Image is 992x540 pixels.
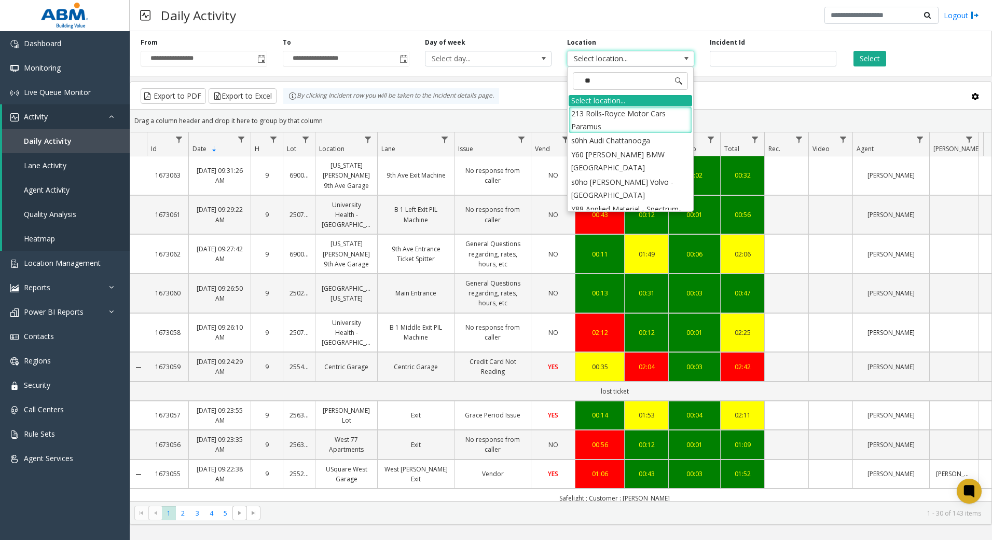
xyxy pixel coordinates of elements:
[559,132,573,146] a: Vend Filter Menu
[727,440,758,450] a: 01:09
[675,249,714,259] a: 00:06
[675,210,714,220] a: 00:01
[384,170,448,180] a: 9th Ave Exit Machine
[727,410,758,420] a: 02:11
[195,283,244,303] a: [DATE] 09:26:50 AM
[195,244,244,264] a: [DATE] 09:27:42 AM
[675,170,714,180] a: 00:02
[267,132,281,146] a: H Filter Menu
[515,132,529,146] a: Issue Filter Menu
[257,328,277,337] a: 9
[859,440,923,450] a: [PERSON_NAME]
[859,410,923,420] a: [PERSON_NAME]
[195,464,244,484] a: [DATE] 09:22:38 AM
[631,410,662,420] a: 01:53
[933,144,981,153] span: [PERSON_NAME]
[24,112,48,122] span: Activity
[631,362,662,372] a: 02:04
[257,440,277,450] a: 9
[24,63,61,73] span: Monitoring
[322,200,371,230] a: University Health - [GEOGRAPHIC_DATA]
[461,357,525,376] a: Credit Card Not Reading
[582,469,618,479] a: 01:06
[569,133,692,147] li: s0hh Audi Chattanooga
[675,469,714,479] a: 00:03
[582,362,618,372] div: 00:35
[322,464,371,484] a: USquare West Garage
[322,160,371,191] a: [US_STATE][PERSON_NAME] 9th Ave Garage
[569,175,692,202] li: s0ho [PERSON_NAME] Volvo - [GEOGRAPHIC_DATA]
[299,132,313,146] a: Lot Filter Menu
[24,453,73,463] span: Agent Services
[153,210,182,220] a: 1673061
[2,202,130,226] a: Quality Analysis
[257,469,277,479] a: 9
[195,166,244,185] a: [DATE] 09:31:26 AM
[10,357,19,366] img: 'icon'
[10,455,19,463] img: 'icon'
[130,470,147,479] a: Collapse Details
[10,406,19,414] img: 'icon'
[727,469,758,479] a: 01:52
[675,440,714,450] a: 00:01
[257,249,277,259] a: 9
[859,288,923,298] a: [PERSON_NAME]
[195,205,244,224] a: [DATE] 09:29:22 AM
[727,210,758,220] div: 00:56
[913,132,927,146] a: Agent Filter Menu
[153,410,182,420] a: 1673057
[322,362,371,372] a: Centric Garage
[322,435,371,454] a: West 77 Apartments
[631,469,662,479] a: 00:43
[290,170,309,180] a: 69000038
[582,249,618,259] div: 00:11
[538,362,569,372] a: YES
[2,153,130,178] a: Lane Activity
[10,430,19,439] img: 'icon'
[458,144,473,153] span: Issue
[675,410,714,420] div: 00:04
[727,362,758,372] a: 02:42
[246,506,260,520] span: Go to the last page
[675,288,714,298] div: 00:03
[548,362,558,371] span: YES
[962,132,976,146] a: Parker Filter Menu
[438,132,452,146] a: Lane Filter Menu
[232,506,246,520] span: Go to the next page
[631,440,662,450] a: 00:12
[461,322,525,342] a: No response from caller
[176,506,190,520] span: Page 2
[548,210,558,219] span: NO
[425,51,526,66] span: Select day...
[727,328,758,337] a: 02:25
[10,89,19,97] img: 'icon'
[24,87,91,97] span: Live Queue Monitor
[971,10,979,21] img: logout
[290,410,309,420] a: 25631922
[290,469,309,479] a: 25528753
[792,132,806,146] a: Rec. Filter Menu
[548,171,558,180] span: NO
[548,411,558,420] span: YES
[24,209,76,219] span: Quality Analysis
[287,144,296,153] span: Lot
[812,144,830,153] span: Video
[631,328,662,337] a: 00:12
[384,244,448,264] a: 9th Ave Entrance Ticket Spitter
[210,145,218,153] span: Sortable
[288,92,297,100] img: infoIcon.svg
[548,250,558,259] span: NO
[153,469,182,479] a: 1673055
[24,136,72,146] span: Daily Activity
[195,406,244,425] a: [DATE] 09:23:55 AM
[535,144,550,153] span: Vend
[10,113,19,122] img: 'icon'
[2,104,130,129] a: Activity
[130,132,991,501] div: Data table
